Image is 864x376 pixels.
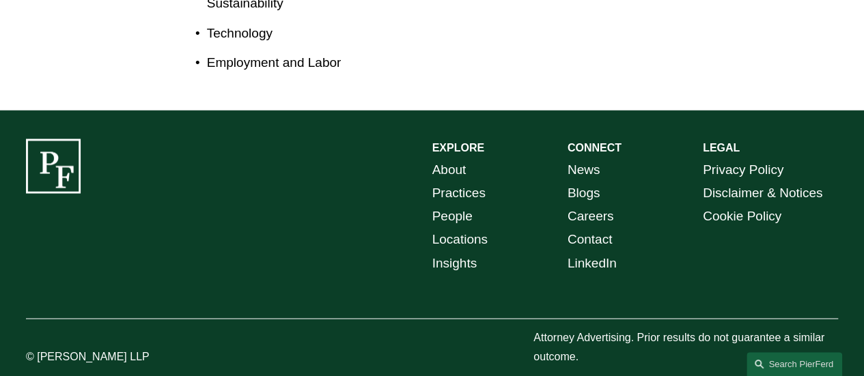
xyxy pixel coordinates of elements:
[703,182,822,205] a: Disclaimer & Notices
[432,142,484,154] strong: EXPLORE
[207,51,432,74] p: Employment and Labor
[432,252,477,275] a: Insights
[747,352,842,376] a: Search this site
[533,328,838,367] p: Attorney Advertising. Prior results do not guarantee a similar outcome.
[432,205,473,228] a: People
[568,182,600,205] a: Blogs
[703,205,781,228] a: Cookie Policy
[568,228,613,251] a: Contact
[568,158,600,182] a: News
[568,252,617,275] a: LinkedIn
[703,142,740,154] strong: LEGAL
[568,142,622,154] strong: CONNECT
[432,228,488,251] a: Locations
[703,158,783,182] a: Privacy Policy
[207,22,432,45] p: Technology
[26,347,195,366] p: © [PERSON_NAME] LLP
[432,182,486,205] a: Practices
[432,158,466,182] a: About
[568,205,614,228] a: Careers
